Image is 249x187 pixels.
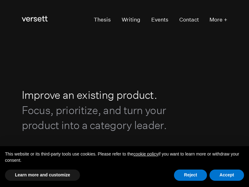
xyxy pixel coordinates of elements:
a: Events [151,15,168,25]
button: Learn more and customize [5,170,80,181]
h1: Improve an existing product. [22,87,195,133]
a: Writing [122,15,140,25]
button: More + [209,15,227,25]
button: Accept [209,170,244,181]
button: Reject [174,170,207,181]
a: Thesis [94,15,111,25]
span: Focus, prioritize, and turn your product into a category leader. [22,103,167,132]
a: cookie policy [133,151,158,156]
a: Contact [179,15,199,25]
